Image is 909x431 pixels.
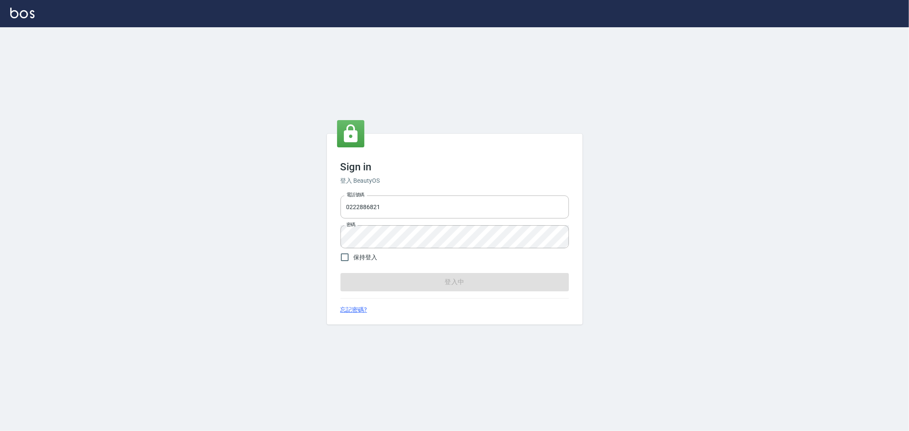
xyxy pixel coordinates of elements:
a: 忘記密碼? [341,305,367,314]
label: 密碼 [346,221,355,228]
label: 電話號碼 [346,192,364,198]
h3: Sign in [341,161,569,173]
span: 保持登入 [354,253,378,262]
h6: 登入 BeautyOS [341,176,569,185]
img: Logo [10,8,35,18]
